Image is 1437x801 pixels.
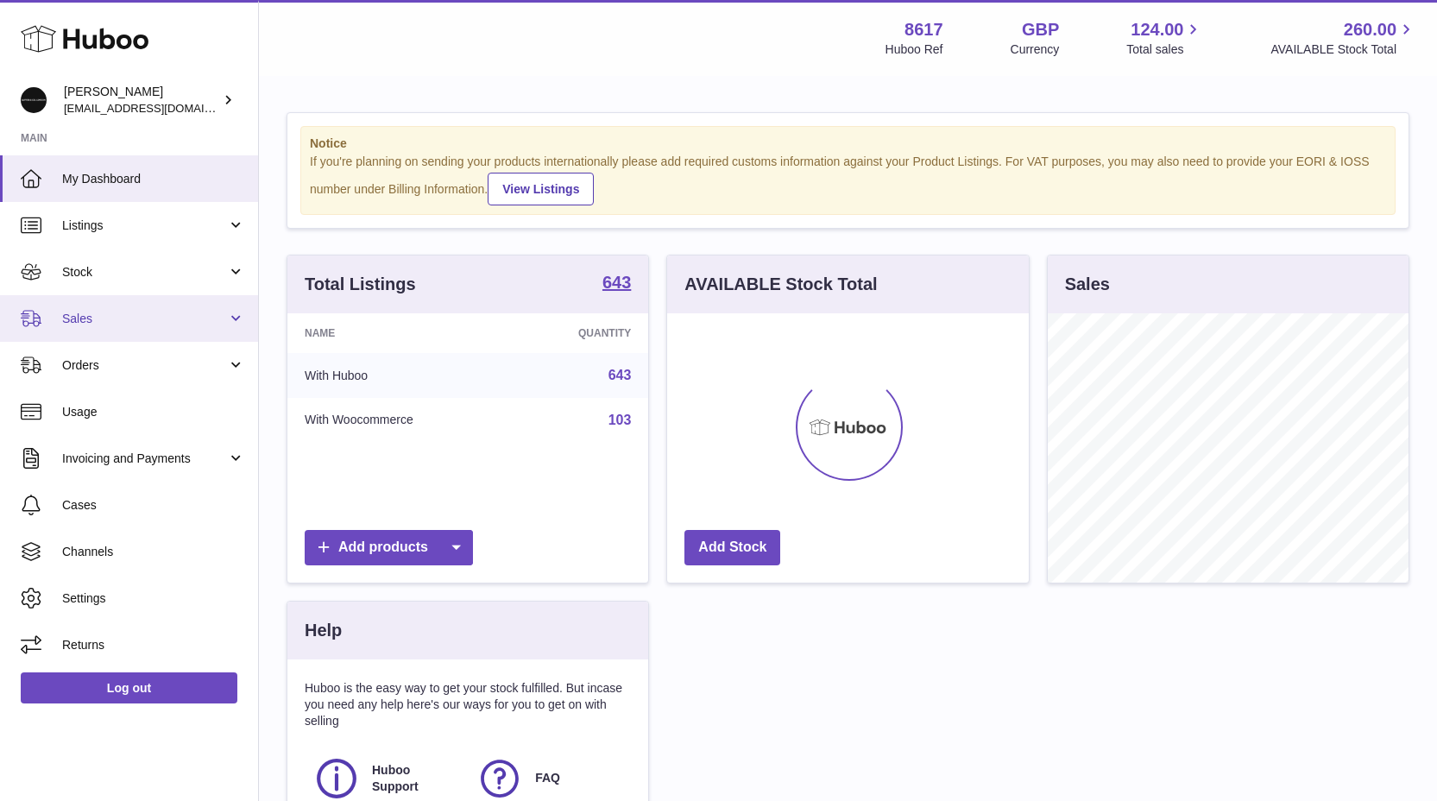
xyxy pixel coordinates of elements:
[287,353,512,398] td: With Huboo
[608,413,632,427] a: 103
[512,313,649,353] th: Quantity
[904,18,943,41] strong: 8617
[62,451,227,467] span: Invoicing and Payments
[886,41,943,58] div: Huboo Ref
[1011,41,1060,58] div: Currency
[608,368,632,382] a: 643
[684,273,877,296] h3: AVAILABLE Stock Total
[1270,41,1416,58] span: AVAILABLE Stock Total
[684,530,780,565] a: Add Stock
[62,404,245,420] span: Usage
[602,274,631,294] a: 643
[64,84,219,117] div: [PERSON_NAME]
[62,264,227,281] span: Stock
[1065,273,1110,296] h3: Sales
[62,311,227,327] span: Sales
[62,637,245,653] span: Returns
[21,672,237,703] a: Log out
[310,136,1386,152] strong: Notice
[602,274,631,291] strong: 643
[62,590,245,607] span: Settings
[305,680,631,729] p: Huboo is the easy way to get your stock fulfilled. But incase you need any help here's our ways f...
[372,762,457,795] span: Huboo Support
[287,398,512,443] td: With Woocommerce
[62,357,227,374] span: Orders
[62,218,227,234] span: Listings
[21,87,47,113] img: hello@alfredco.com
[535,770,560,786] span: FAQ
[62,497,245,514] span: Cases
[1344,18,1396,41] span: 260.00
[1270,18,1416,58] a: 260.00 AVAILABLE Stock Total
[62,544,245,560] span: Channels
[1126,41,1203,58] span: Total sales
[1022,18,1059,41] strong: GBP
[305,530,473,565] a: Add products
[488,173,594,205] a: View Listings
[287,313,512,353] th: Name
[1126,18,1203,58] a: 124.00 Total sales
[305,273,416,296] h3: Total Listings
[310,154,1386,205] div: If you're planning on sending your products internationally please add required customs informati...
[64,101,254,115] span: [EMAIL_ADDRESS][DOMAIN_NAME]
[305,619,342,642] h3: Help
[62,171,245,187] span: My Dashboard
[1131,18,1183,41] span: 124.00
